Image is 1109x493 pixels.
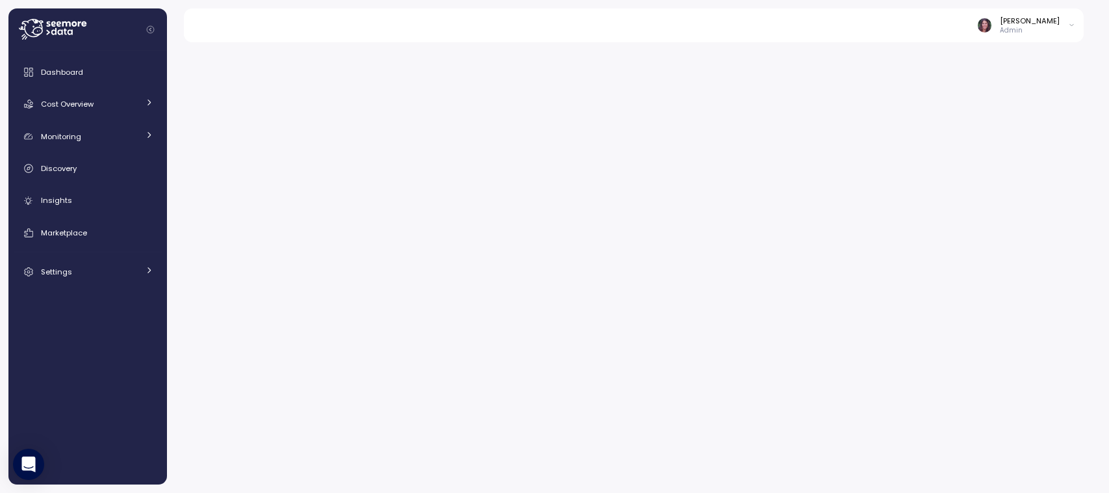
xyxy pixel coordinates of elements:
button: Collapse navigation [142,25,159,34]
a: Settings [14,259,162,285]
span: Discovery [41,163,77,174]
span: Cost Overview [41,99,94,109]
a: Discovery [14,155,162,181]
span: Marketplace [41,228,87,238]
span: Monitoring [41,131,81,142]
span: Dashboard [41,67,83,77]
div: Open Intercom Messenger [13,449,44,480]
a: Marketplace [14,220,162,246]
a: Cost Overview [14,91,162,117]
a: Monitoring [14,124,162,150]
p: Admin [1000,26,1060,35]
img: ACg8ocLDuIZlR5f2kIgtapDwVC7yp445s3OgbrQTIAV7qYj8P05r5pI=s96-c [978,18,991,32]
a: Dashboard [14,59,162,85]
span: Insights [41,195,72,206]
span: Settings [41,267,72,277]
a: Insights [14,188,162,214]
div: [PERSON_NAME] [1000,16,1060,26]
